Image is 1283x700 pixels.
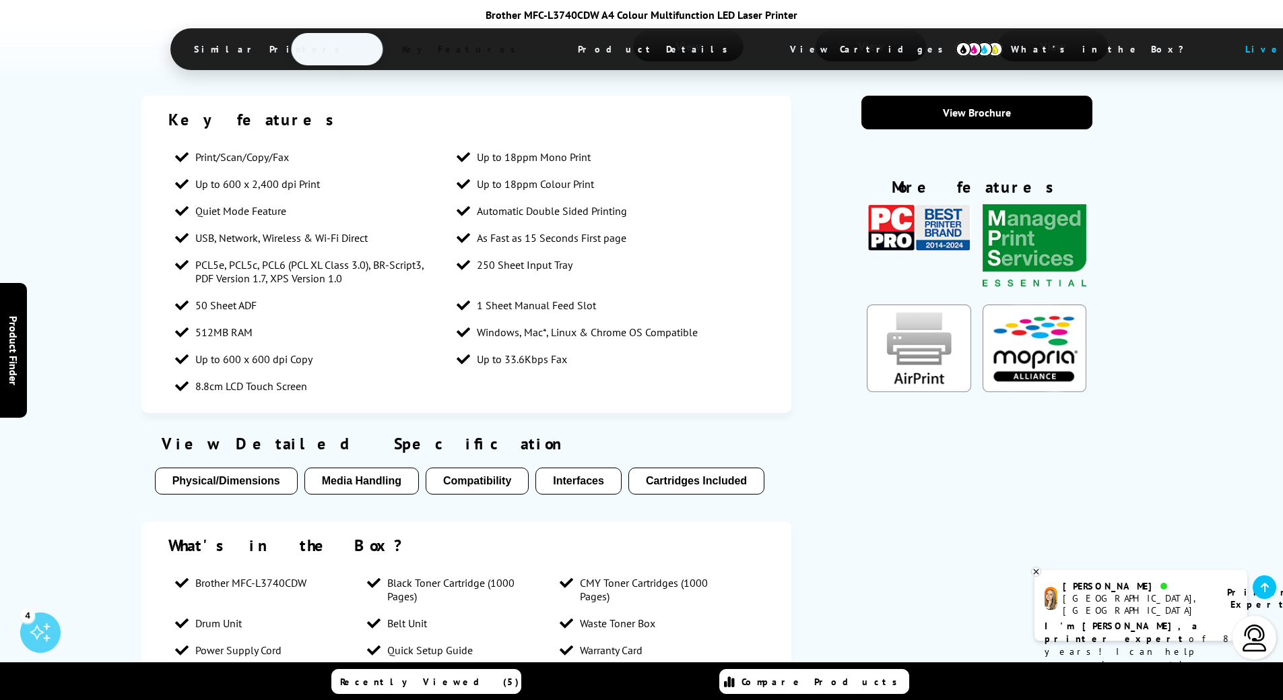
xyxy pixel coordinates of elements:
[195,298,257,312] span: 50 Sheet ADF
[195,177,320,191] span: Up to 600 x 2,400 dpi Print
[861,177,1092,204] div: More features
[426,468,529,495] button: Compatibility
[477,204,627,218] span: Automatic Double Sided Printing
[7,315,20,385] span: Product Finder
[1045,620,1237,684] p: of 8 years! I can help you choose the right product
[195,616,242,630] span: Drum Unit
[742,676,904,688] span: Compare Products
[382,33,543,65] span: Key Features
[195,576,306,590] span: Brother MFC-L3740CDW
[867,305,971,392] img: AirPrint
[983,305,1086,392] img: Mopria Certified
[1063,592,1210,616] div: [GEOGRAPHIC_DATA], [GEOGRAPHIC_DATA]
[867,381,971,395] a: KeyFeatureModal85
[983,281,1086,294] a: KeyFeatureModal340
[983,204,1086,292] img: Brother MPS Essential
[477,325,698,339] span: Windows, Mac*, Linux & Chrome OS Compatible
[477,298,596,312] span: 1 Sheet Manual Feed Slot
[719,669,909,694] a: Compare Products
[477,177,594,191] span: Up to 18ppm Colour Print
[956,42,1003,57] img: cmyk-icon.svg
[387,643,473,657] span: Quick Setup Guide
[770,32,976,67] span: View Cartridges
[168,535,765,556] div: What's in the Box?
[558,33,755,65] span: Product Details
[387,576,546,603] span: Black Toner Cartridge (1000 Pages)
[867,241,971,254] a: KeyFeatureModal353
[195,325,253,339] span: 512MB RAM
[477,352,567,366] span: Up to 33.6Kbps Fax
[1063,580,1210,592] div: [PERSON_NAME]
[580,616,655,630] span: Waste Toner Box
[304,468,419,495] button: Media Handling
[155,468,298,495] button: Physical/Dimensions
[155,433,779,454] div: View Detailed Specification
[195,204,286,218] span: Quiet Mode Feature
[628,468,764,495] button: Cartridges Included
[331,669,521,694] a: Recently Viewed (5)
[174,33,367,65] span: Similar Printers
[387,616,427,630] span: Belt Unit
[195,379,307,393] span: 8.8cm LCD Touch Screen
[477,150,591,164] span: Up to 18ppm Mono Print
[195,643,282,657] span: Power Supply Cord
[1045,620,1202,645] b: I'm [PERSON_NAME], a printer expert
[477,258,572,272] span: 250 Sheet Input Tray
[340,676,519,688] span: Recently Viewed (5)
[170,8,1113,22] div: Brother MFC-L3740CDW A4 Colour Multifunction LED Laser Printer
[1045,587,1057,610] img: amy-livechat.png
[195,258,444,285] span: PCL5e, PCL5c, PCL6 (PCL XL Class 3.0), BR-Script3, PDF Version 1.7, XPS Version 1.0
[195,352,312,366] span: Up to 600 x 600 dpi Copy
[477,231,626,245] span: As Fast as 15 Seconds First page
[1241,625,1268,651] img: user-headset-light.svg
[983,381,1086,395] a: KeyFeatureModal324
[580,643,643,657] span: Warranty Card
[20,608,35,623] div: 4
[195,231,368,245] span: USB, Network, Wireless & Wi-Fi Direct
[861,96,1092,129] a: View Brochure
[195,150,289,164] span: Print/Scan/Copy/Fax
[535,468,622,495] button: Interfaces
[580,576,739,603] span: CMY Toner Cartridges (1000 Pages)
[867,204,971,251] img: PC Pro Award
[168,109,765,130] div: Key features
[991,33,1217,65] span: What’s in the Box?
